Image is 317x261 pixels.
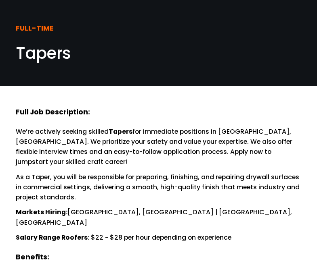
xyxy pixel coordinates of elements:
strong: Full Job Description: [16,107,90,117]
strong: Tapers [109,127,132,136]
p: As a Taper, you will be responsible for preparing, finishing, and repairing drywall surfaces in c... [16,172,301,203]
strong: Salary Range Roofers [16,233,88,242]
span: Tapers [16,42,71,64]
strong: Markets Hiring: [16,207,67,217]
p: We’re actively seeking skilled for immediate positions in [GEOGRAPHIC_DATA], [GEOGRAPHIC_DATA]. W... [16,126,301,167]
strong: FULL-TIME [16,23,53,33]
p: : $22 - $28 per hour depending on experience [16,232,301,242]
p: [GEOGRAPHIC_DATA], [GEOGRAPHIC_DATA] | [GEOGRAPHIC_DATA], [GEOGRAPHIC_DATA] [16,207,301,227]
